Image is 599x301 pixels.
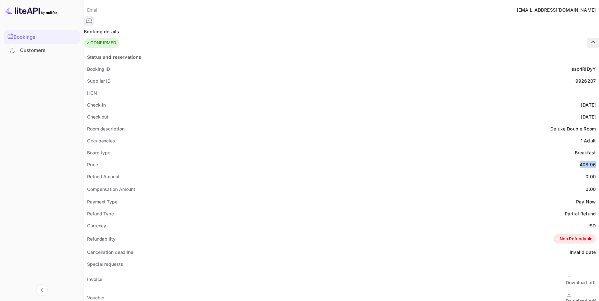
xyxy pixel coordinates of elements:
a: Customers [4,44,80,56]
ya-tr-span: Invalid date [570,249,596,255]
div: 0.00 [585,186,596,192]
ya-tr-span: Special requests [87,261,123,267]
ya-tr-span: Breakfast [575,150,596,155]
ya-tr-span: Currency [87,223,106,228]
ya-tr-span: Email [87,7,98,13]
ya-tr-span: Deluxe Double Room [550,126,596,131]
div: 9926207 [575,78,596,84]
ya-tr-span: CONFIRMED [90,40,116,46]
img: LiteAPI logo [5,5,57,16]
ya-tr-span: Refund Amount [87,174,120,179]
div: [DATE] [581,101,596,108]
div: 408.96 [580,161,596,168]
ya-tr-span: Partial Refund [565,211,596,216]
ya-tr-span: Customers [20,47,45,54]
ya-tr-span: Non Refundable [560,236,593,242]
ya-tr-span: Room description [87,126,124,131]
ya-tr-span: sso4RIDyY [572,66,596,72]
button: Collapse navigation [36,284,48,296]
div: Bookings [4,30,80,44]
div: Customers [4,44,80,57]
ya-tr-span: Check-in [87,102,106,108]
ya-tr-span: Supplier ID [87,78,111,84]
a: Bookings [4,30,80,43]
ya-tr-span: Board type [87,150,110,155]
ya-tr-span: Refundability [87,236,115,242]
ya-tr-span: HCN [87,90,97,96]
ya-tr-span: USD [586,223,596,228]
ya-tr-span: Bookings [14,34,35,41]
ya-tr-span: Payment Type [87,199,117,204]
ya-tr-span: Booking ID [87,66,110,72]
ya-tr-span: Download pdf [566,280,596,285]
ya-tr-span: Occupancies [87,138,115,143]
ya-tr-span: Voucher [87,295,104,300]
ya-tr-span: Refund Type [87,211,114,216]
ya-tr-span: Check out [87,114,108,119]
div: [DATE] [581,113,596,120]
ya-tr-span: Price [87,162,98,167]
ya-tr-span: Pay Now [576,199,596,204]
ya-tr-span: Compensation Amount [87,186,135,192]
ya-tr-span: Booking details [84,28,119,35]
ya-tr-span: Invoice [87,276,102,282]
div: 0.00 [585,173,596,180]
ya-tr-span: Status and reservations [87,54,141,60]
ya-tr-span: 1 Adult [581,138,596,143]
ya-tr-span: [EMAIL_ADDRESS][DOMAIN_NAME] [517,7,596,13]
ya-tr-span: Cancellation deadline [87,249,133,255]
